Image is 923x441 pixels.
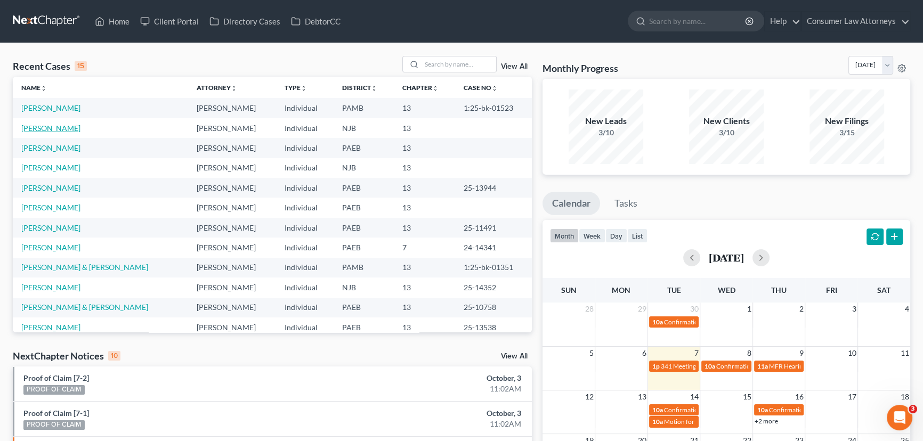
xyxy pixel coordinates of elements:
div: 15 [75,61,87,71]
div: New Filings [809,115,884,127]
iframe: Intercom live chat [887,405,912,430]
span: MFR Hearing [PERSON_NAME] [769,362,857,370]
div: 11:02AM [362,383,521,394]
span: 10 [847,347,857,360]
td: NJB [334,277,394,297]
button: list [627,228,647,243]
span: Tue [667,285,681,295]
span: Confirmation hearing Tin, [GEOGRAPHIC_DATA] [664,406,801,414]
td: Individual [276,118,334,138]
span: Confirmation Hearing [PERSON_NAME] [716,362,829,370]
td: Individual [276,238,334,257]
td: [PERSON_NAME] [188,298,276,317]
span: Wed [717,285,735,295]
span: 9 [798,347,805,360]
td: Individual [276,178,334,198]
i: unfold_more [371,85,377,92]
button: month [550,228,579,243]
div: 3/10 [689,127,764,138]
button: week [579,228,605,243]
td: [PERSON_NAME] [188,98,276,118]
a: [PERSON_NAME] & [PERSON_NAME] [21,303,148,312]
td: Individual [276,98,334,118]
span: 341 Meeting [PERSON_NAME] [661,362,747,370]
a: [PERSON_NAME] [21,223,80,232]
td: 1:25-bk-01523 [455,98,532,118]
input: Search by name... [422,56,496,72]
td: [PERSON_NAME] [188,277,276,297]
span: 29 [637,303,647,315]
a: [PERSON_NAME] [21,183,80,192]
a: [PERSON_NAME] [21,283,80,292]
span: 15 [742,390,752,403]
td: Individual [276,218,334,238]
div: PROOF OF CLAIM [23,385,85,395]
a: [PERSON_NAME] [21,163,80,172]
span: 11 [900,347,910,360]
span: Confirmation Hearing [PERSON_NAME] & [PERSON_NAME] [664,318,833,326]
td: [PERSON_NAME] [188,178,276,198]
td: PAMB [334,98,394,118]
td: [PERSON_NAME] [188,198,276,217]
td: 13 [394,218,455,238]
a: Typeunfold_more [285,84,307,92]
a: Attorneyunfold_more [197,84,237,92]
a: [PERSON_NAME] [21,203,80,212]
span: 14 [689,390,700,403]
td: PAEB [334,298,394,317]
span: 28 [584,303,595,315]
td: NJB [334,118,394,138]
span: 10a [652,418,663,426]
span: 10a [705,362,715,370]
span: 4 [904,303,910,315]
span: 6 [641,347,647,360]
td: 7 [394,238,455,257]
i: unfold_more [432,85,439,92]
a: View All [501,63,528,70]
span: 2 [798,303,805,315]
a: [PERSON_NAME] [21,243,80,252]
i: unfold_more [491,85,498,92]
td: PAEB [334,218,394,238]
div: PROOF OF CLAIM [23,420,85,430]
div: 10 [108,351,120,361]
div: New Clients [689,115,764,127]
a: Calendar [543,192,600,215]
td: 13 [394,317,455,337]
span: Thu [771,285,787,295]
i: unfold_more [231,85,237,92]
td: Individual [276,298,334,317]
button: day [605,228,627,243]
td: Individual [276,158,334,178]
span: Fri [826,285,837,295]
td: [PERSON_NAME] [188,138,276,158]
td: 13 [394,98,455,118]
span: 13 [637,390,647,403]
span: 10a [652,406,663,414]
span: 16 [794,390,805,403]
i: unfold_more [41,85,47,92]
div: 11:02AM [362,419,521,429]
span: 18 [900,390,910,403]
td: PAEB [334,198,394,217]
span: 3 [909,405,917,413]
span: 17 [847,390,857,403]
td: 13 [394,158,455,178]
a: DebtorCC [286,12,346,31]
td: Individual [276,258,334,277]
a: [PERSON_NAME] [21,124,80,133]
a: Help [765,12,800,31]
a: Nameunfold_more [21,84,47,92]
td: 24-14341 [455,238,532,257]
td: 13 [394,178,455,198]
a: [PERSON_NAME] [21,103,80,112]
span: 10a [652,318,663,326]
td: NJB [334,158,394,178]
span: 7 [693,347,700,360]
td: 13 [394,277,455,297]
span: 3 [851,303,857,315]
div: 3/10 [569,127,643,138]
td: PAMB [334,258,394,277]
a: Consumer Law Attorneys [801,12,910,31]
td: 1:25-bk-01351 [455,258,532,277]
